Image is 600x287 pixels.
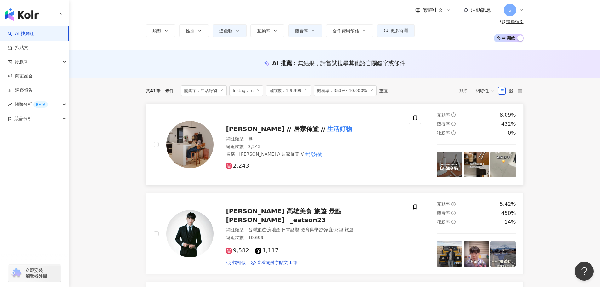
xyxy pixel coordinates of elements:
span: 資源庫 [14,55,28,69]
span: 關聯性 [476,86,494,96]
span: 活動訊息 [471,7,491,13]
a: 找相似 [226,260,246,266]
a: 找貼文 [8,45,28,51]
span: 2,243 [226,163,249,169]
span: 9,582 [226,247,249,254]
span: 房地產 [267,227,280,232]
span: 漲粉率 [437,220,450,225]
span: question-circle [500,19,505,24]
span: 觀看率：353%~10,000% [314,85,377,96]
span: 性別 [186,28,195,33]
a: KOL Avatar[PERSON_NAME] 高雄美食 旅遊 景點[PERSON_NAME]_eatson23網紅類型：台灣旅遊·房地產·日常話題·教育與學習·家庭·財經·旅遊總追蹤數：10,... [146,193,524,274]
div: 總追蹤數 ： 10,699 [226,235,402,241]
span: 追蹤數 [219,28,232,33]
div: 總追蹤數 ： 2,243 [226,144,402,150]
span: 更多篩選 [391,28,408,33]
span: 追蹤數：1-9,999 [266,85,311,96]
a: 查看關鍵字貼文 1 筆 [251,260,298,266]
span: [PERSON_NAME] 高雄美食 旅遊 景點 [226,207,342,215]
span: 家庭 [324,227,333,232]
iframe: Help Scout Beacon - Open [575,262,594,281]
span: 日常話題 [282,227,299,232]
span: 互動率 [437,112,450,118]
span: [PERSON_NAME] // 居家佈置 // [239,152,304,157]
span: question-circle [451,112,456,117]
img: KOL Avatar [166,121,214,168]
img: KOL Avatar [166,210,214,257]
div: 8.09% [500,112,516,118]
a: 洞察報告 [8,87,33,94]
span: 旅遊 [345,227,353,232]
span: 競品分析 [14,112,32,126]
span: 觀看率 [295,28,308,33]
img: post-image [490,152,516,178]
span: 互動率 [257,28,270,33]
div: 共 筆 [146,88,161,93]
button: 類型 [146,24,175,37]
span: 1,117 [255,247,279,254]
span: 台灣旅遊 [248,227,266,232]
span: 趨勢分析 [14,97,48,112]
button: 追蹤數 [213,24,247,37]
span: 立即安裝 瀏覽器外掛 [25,267,47,279]
a: searchAI 找網紅 [8,31,34,37]
span: S [508,7,511,14]
div: 5.42% [500,201,516,208]
span: 互動率 [437,202,450,207]
span: 類型 [152,28,161,33]
span: 無結果，請嘗試搜尋其他語言關鍵字或條件 [298,60,405,66]
span: Instagram [229,85,263,96]
span: 觀看率 [437,121,450,126]
button: 互動率 [250,24,284,37]
span: 找相似 [232,260,246,266]
span: question-circle [451,130,456,135]
span: 合作費用預估 [333,28,359,33]
span: 繁體中文 [423,7,443,14]
div: 14% [505,219,516,226]
span: · [333,227,334,232]
span: _eatson23 [290,216,326,224]
button: 更多篩選 [377,24,415,37]
div: 網紅類型 ： 無 [226,136,402,142]
span: 查看關鍵字貼文 1 筆 [257,260,298,266]
div: AI 推薦 ： [272,59,405,67]
div: 0% [508,129,516,136]
div: 432% [501,121,516,128]
a: chrome extension立即安裝 瀏覽器外掛 [8,265,61,282]
div: 排序： [459,86,498,96]
img: post-image [464,152,489,178]
span: 名稱 ： [226,151,323,158]
span: 41 [150,88,156,93]
div: 450% [501,210,516,217]
span: question-circle [451,202,456,206]
span: question-circle [451,122,456,126]
button: 合作費用預估 [326,24,373,37]
img: post-image [437,241,462,267]
span: 觀看率 [437,210,450,215]
span: 財經 [334,227,343,232]
span: · [266,227,267,232]
mark: 生活好物 [326,124,353,134]
img: post-image [490,241,516,267]
img: post-image [464,241,489,267]
span: · [343,227,345,232]
span: 教育與學習 [301,227,323,232]
span: 關鍵字：生活好物 [181,85,227,96]
span: 條件 ： [161,88,178,93]
span: [PERSON_NAME] [226,216,285,224]
span: [PERSON_NAME] // 居家佈置 // [226,125,326,133]
div: BETA [33,101,48,108]
div: 搜尋指引 [506,19,524,24]
span: question-circle [451,220,456,224]
span: rise [8,102,12,107]
span: · [323,227,324,232]
span: · [299,227,300,232]
img: post-image [437,152,462,178]
a: 商案媒合 [8,73,33,79]
span: · [280,227,282,232]
button: 性別 [179,24,209,37]
div: 網紅類型 ： [226,227,402,233]
mark: 生活好物 [304,151,323,158]
a: KOL Avatar[PERSON_NAME] // 居家佈置 //生活好物網紅類型：無總追蹤數：2,243名稱：[PERSON_NAME] // 居家佈置 //生活好物2,243互動率ques... [146,104,524,185]
span: question-circle [451,211,456,215]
